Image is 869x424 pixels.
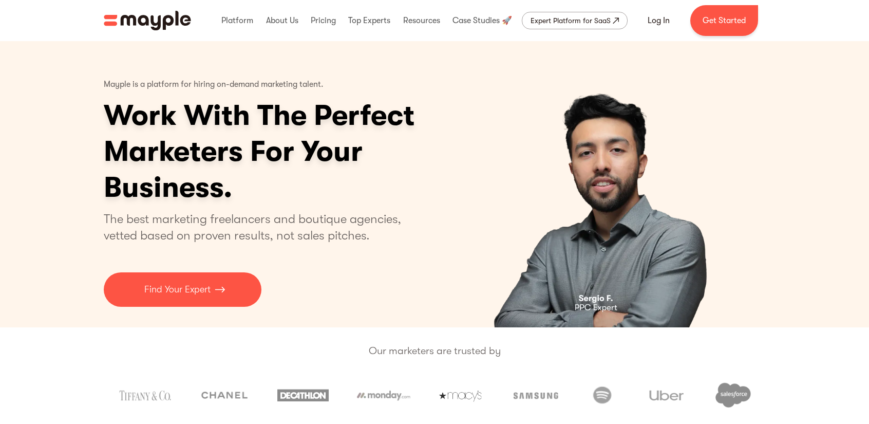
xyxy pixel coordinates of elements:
a: Get Started [690,5,758,36]
p: The best marketing freelancers and boutique agencies, vetted based on proven results, not sales p... [104,211,413,244]
div: 1 of 4 [444,41,765,327]
p: Find Your Expert [144,283,211,297]
div: carousel [444,41,765,327]
div: Platform [219,4,256,37]
a: Log In [635,8,682,33]
h1: Work With The Perfect Marketers For Your Business. [104,98,494,206]
div: Resources [401,4,443,37]
a: home [104,11,191,30]
div: Pricing [308,4,338,37]
div: Top Experts [346,4,393,37]
p: Mayple is a platform for hiring on-demand marketing talent. [104,72,324,98]
img: Mayple logo [104,11,191,30]
a: Find Your Expert [104,272,261,307]
a: Expert Platform for SaaS [522,12,628,29]
div: About Us [263,4,301,37]
div: Expert Platform for SaaS [531,14,611,27]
